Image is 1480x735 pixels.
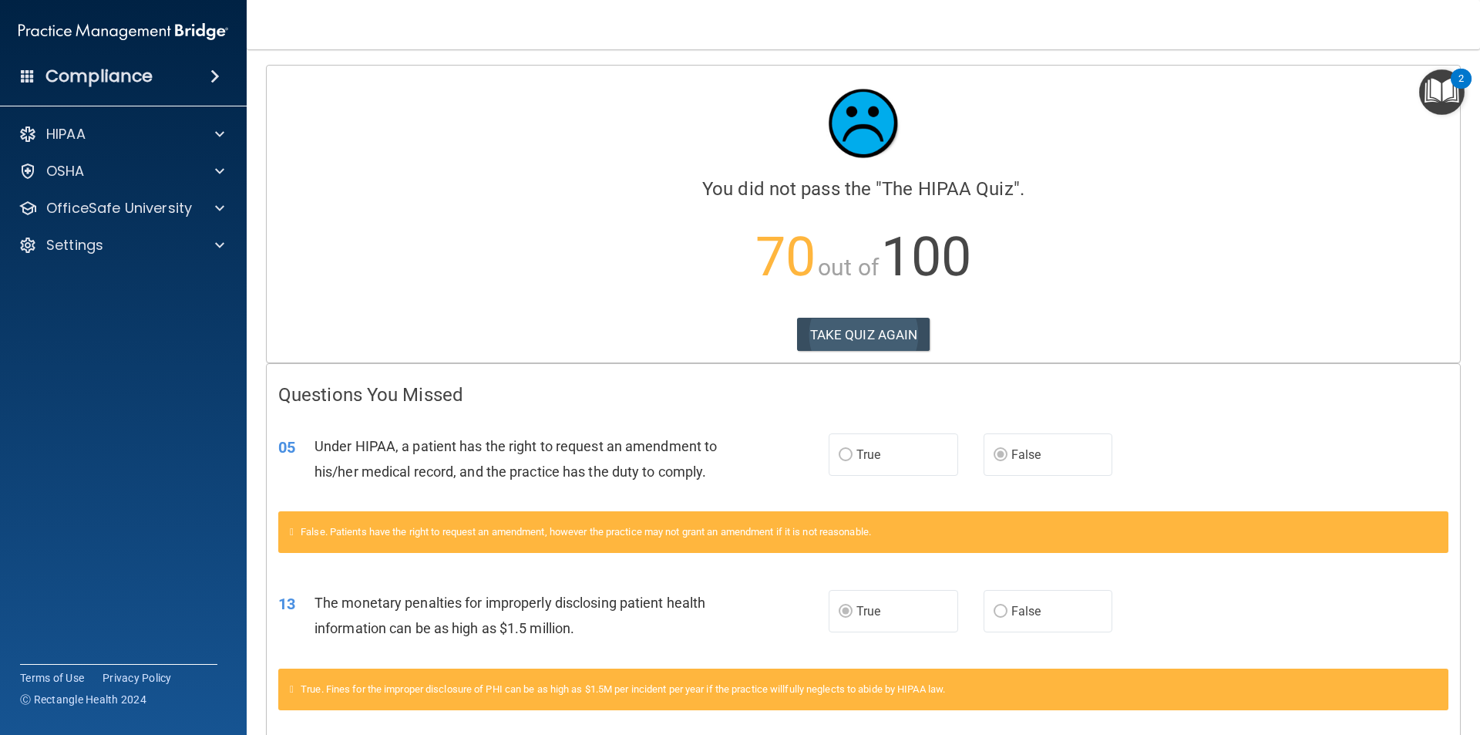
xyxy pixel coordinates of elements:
[817,77,910,170] img: sad_face.ecc698e2.jpg
[856,604,880,619] span: True
[1011,447,1041,462] span: False
[839,450,853,461] input: True
[994,606,1007,618] input: False
[839,606,853,618] input: True
[18,125,224,143] a: HIPAA
[18,199,224,217] a: OfficeSafe University
[818,254,879,281] span: out of
[1403,629,1461,687] iframe: Drift Widget Chat Controller
[20,670,84,686] a: Terms of Use
[856,447,880,462] span: True
[881,225,971,288] span: 100
[882,178,1013,200] span: The HIPAA Quiz
[1458,79,1464,99] div: 2
[1011,604,1041,619] span: False
[278,438,295,457] span: 05
[314,595,705,636] span: The monetary penalties for improperly disclosing patient health information can be as high as $1....
[18,16,228,47] img: PMB logo
[278,179,1448,199] h4: You did not pass the " ".
[755,225,816,288] span: 70
[301,683,945,695] span: True. Fines for the improper disclosure of PHI can be as high as $1.5M per incident per year if t...
[278,595,295,613] span: 13
[797,318,930,352] button: TAKE QUIZ AGAIN
[103,670,172,686] a: Privacy Policy
[314,438,717,480] span: Under HIPAA, a patient has the right to request an amendment to his/her medical record, and the p...
[46,199,192,217] p: OfficeSafe University
[46,125,86,143] p: HIPAA
[301,526,871,538] span: False. Patients have the right to request an amendment, however the practice may not grant an ame...
[1419,69,1465,115] button: Open Resource Center, 2 new notifications
[994,450,1007,461] input: False
[46,162,85,180] p: OSHA
[278,385,1448,405] h4: Questions You Missed
[20,692,146,707] span: Ⓒ Rectangle Health 2024
[46,236,103,255] p: Settings
[45,66,153,87] h4: Compliance
[18,162,224,180] a: OSHA
[18,236,224,255] a: Settings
